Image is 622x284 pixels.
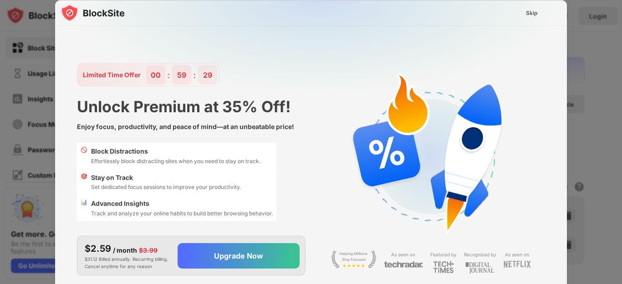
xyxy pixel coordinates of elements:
img: light-stay-focus.svg [331,250,377,268]
img: light-techtimes.svg [433,261,454,274]
div: / month [113,245,137,255]
div: Recognized by [464,250,496,259]
div: As seen on [391,250,415,259]
img: light-techradar.svg [384,261,423,269]
div: Track and analyze your online habits to build better browsing behavior. [91,209,273,217]
div: $3.99 [139,245,158,255]
div: Skip [526,8,538,17]
div: 📊 [81,199,87,218]
img: light-netflix.svg [504,261,531,268]
div: $31.12 Billed annually. Recurring billing. Cancel anytime for any reason [85,242,170,270]
div: $2.59 [85,242,111,255]
div: 🎯 [81,172,87,191]
div: Set dedicated focus sessions to improve your productivity. [91,183,241,191]
img: light-digital-journal.svg [465,261,495,276]
div: Upgrade Now [214,251,263,260]
div: As seen on [505,250,529,259]
div: Featured by [430,250,457,259]
div: Advanced Insights [91,199,273,209]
